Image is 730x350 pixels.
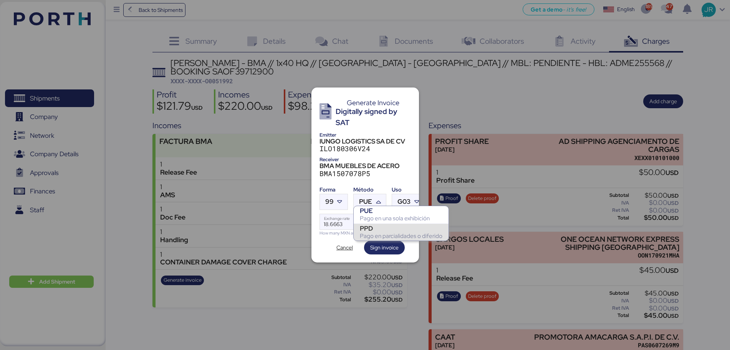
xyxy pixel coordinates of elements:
span: G03 [397,198,411,205]
div: Pago en parcialidades o diferido [360,232,442,240]
button: Cancel [326,241,364,254]
span: Cancel [336,243,353,252]
div: Uso [392,186,425,194]
input: Exchange rate [320,214,425,229]
div: Generate Invoice [336,99,411,106]
div: Método [353,186,386,194]
div: Receiver [319,155,411,163]
div: Forma [319,186,348,194]
div: Digitally signed by SAT [336,106,411,128]
div: Emitter [319,131,411,139]
div: PPD [360,225,442,232]
span: 99 [325,198,334,205]
button: Sign invoice [364,241,405,254]
span: PUE [359,198,372,205]
div: IUNGO LOGISTICS SA DE CV [319,138,411,145]
div: BMA1507078P5 [319,170,411,178]
div: How many MXN are 1 USD [319,230,425,236]
div: Pago en una sola exhibición [360,215,442,222]
div: PUE [360,207,442,215]
div: ILO180306V24 [319,145,411,153]
div: BMA MUEBLES DE ACERO [319,162,411,169]
span: Sign invoice [370,243,399,252]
